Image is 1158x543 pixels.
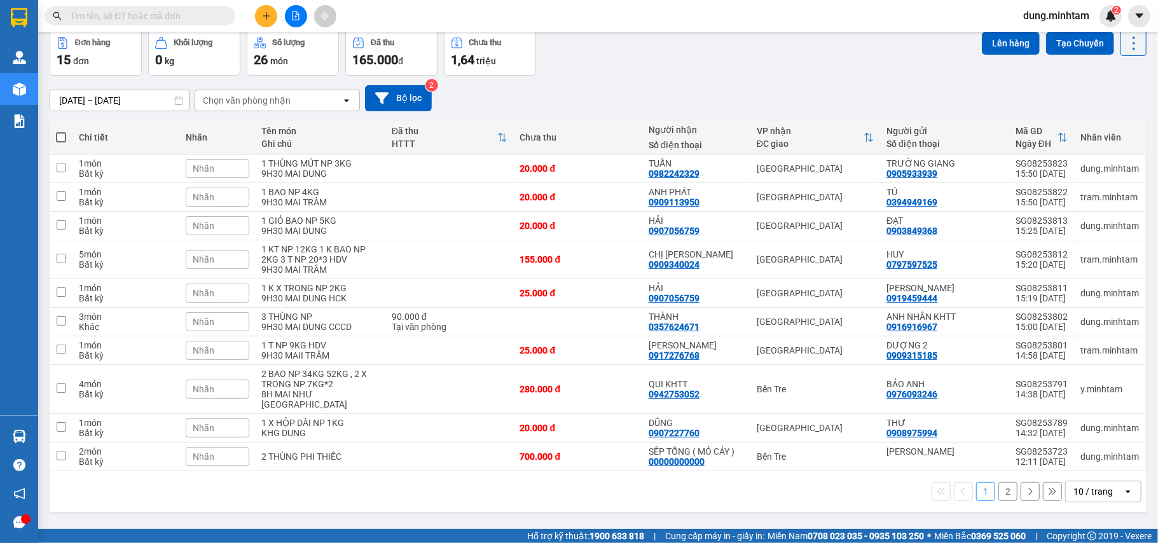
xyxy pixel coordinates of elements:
[262,389,379,409] div: 8H MAI NHƯ Ý
[79,216,173,226] div: 1 món
[757,317,874,327] div: [GEOGRAPHIC_DATA]
[649,379,744,389] div: QUI KHTT
[262,197,379,207] div: 9H30 MAI TRÂM
[886,293,937,303] div: 0919459444
[193,317,214,327] span: Nhãn
[262,312,379,322] div: 3 THÙNG NP
[75,38,110,47] div: Đơn hàng
[73,56,89,66] span: đơn
[155,52,162,67] span: 0
[148,30,240,76] button: Khối lượng0kg
[1016,126,1058,136] div: Mã GD
[886,259,937,270] div: 0797597525
[934,529,1026,543] span: Miền Bắc
[757,254,874,265] div: [GEOGRAPHIC_DATA]
[520,221,636,231] div: 20.000 đ
[886,428,937,438] div: 0908975994
[262,226,379,236] div: 9H30 MAI DUNG
[649,216,744,226] div: HẢI
[392,322,507,332] div: Tại văn phòng
[886,446,1003,457] div: CTY ĐỨC VÂN
[321,11,329,20] span: aim
[757,163,874,174] div: [GEOGRAPHIC_DATA]
[425,79,438,92] sup: 2
[886,197,937,207] div: 0394949169
[886,249,1003,259] div: HUY
[886,340,1003,350] div: DƯỢNG 2
[1080,345,1139,355] div: tram.minhtam
[13,83,26,96] img: warehouse-icon
[13,459,25,471] span: question-circle
[247,30,339,76] button: Số lượng26món
[527,529,644,543] span: Hỗ trợ kỹ thuật:
[341,95,352,106] svg: open
[750,121,880,155] th: Toggle SortBy
[1016,197,1068,207] div: 15:50 [DATE]
[79,446,173,457] div: 2 món
[886,322,937,332] div: 0916916967
[757,384,874,394] div: Bến Tre
[886,350,937,361] div: 0909315185
[392,126,497,136] div: Đã thu
[79,418,173,428] div: 1 món
[262,283,379,293] div: 1 K X TRONG NP 2KG
[649,259,700,270] div: 0909340024
[520,384,636,394] div: 280.000 đ
[444,30,536,76] button: Chưa thu1,64 triệu
[262,340,379,350] div: 1 T NP 9KG HDV
[808,531,924,541] strong: 0708 023 035 - 0935 103 250
[385,121,514,155] th: Toggle SortBy
[976,482,995,501] button: 1
[70,9,220,23] input: Tìm tên, số ĐT hoặc mã đơn
[649,293,700,303] div: 0907056759
[79,457,173,467] div: Bất kỳ
[13,114,26,128] img: solution-icon
[174,38,212,47] div: Khối lượng
[165,56,174,66] span: kg
[365,85,432,111] button: Bộ lọc
[654,529,656,543] span: |
[193,192,214,202] span: Nhãn
[1080,254,1139,265] div: tram.minhtam
[982,32,1040,55] button: Lên hàng
[285,5,307,27] button: file-add
[971,531,1026,541] strong: 0369 525 060
[392,312,507,322] div: 90.000 đ
[649,389,700,399] div: 0942753052
[649,249,744,259] div: CHỊ HUỆ
[13,516,25,528] span: message
[649,125,744,135] div: Người nhận
[1080,192,1139,202] div: tram.minhtam
[649,197,700,207] div: 0909113950
[270,56,288,66] span: món
[520,288,636,298] div: 25.000 đ
[649,446,744,457] div: SẾP TỔNG ( MỎ CẢY )
[768,529,924,543] span: Miền Nam
[649,140,744,150] div: Số điện thoại
[13,51,26,64] img: warehouse-icon
[262,322,379,332] div: 9H30 MAI DUNG CCCD
[520,192,636,202] div: 20.000 đ
[79,428,173,438] div: Bất kỳ
[193,384,214,394] span: Nhãn
[314,5,336,27] button: aim
[262,11,271,20] span: plus
[392,139,497,149] div: HTTT
[262,265,379,275] div: 9H30 MAI TRÂM
[193,221,214,231] span: Nhãn
[520,254,636,265] div: 155.000 đ
[262,158,379,168] div: 1 THÙNG MÚT NP 3KG
[57,52,71,67] span: 15
[1016,216,1068,226] div: SG08253813
[262,451,379,462] div: 2 THÙNG PHI THIẾC
[649,418,744,428] div: DŨNG
[886,418,1003,428] div: THƯ
[1016,389,1068,399] div: 14:38 [DATE]
[50,30,142,76] button: Đơn hàng15đơn
[53,11,62,20] span: search
[262,369,379,389] div: 2 BAO NP 34KG 52KG , 2 X TRONG NP 7KG*2
[886,158,1003,168] div: TRƯỜNG GIANG
[589,531,644,541] strong: 1900 633 818
[193,345,214,355] span: Nhãn
[79,283,173,293] div: 1 món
